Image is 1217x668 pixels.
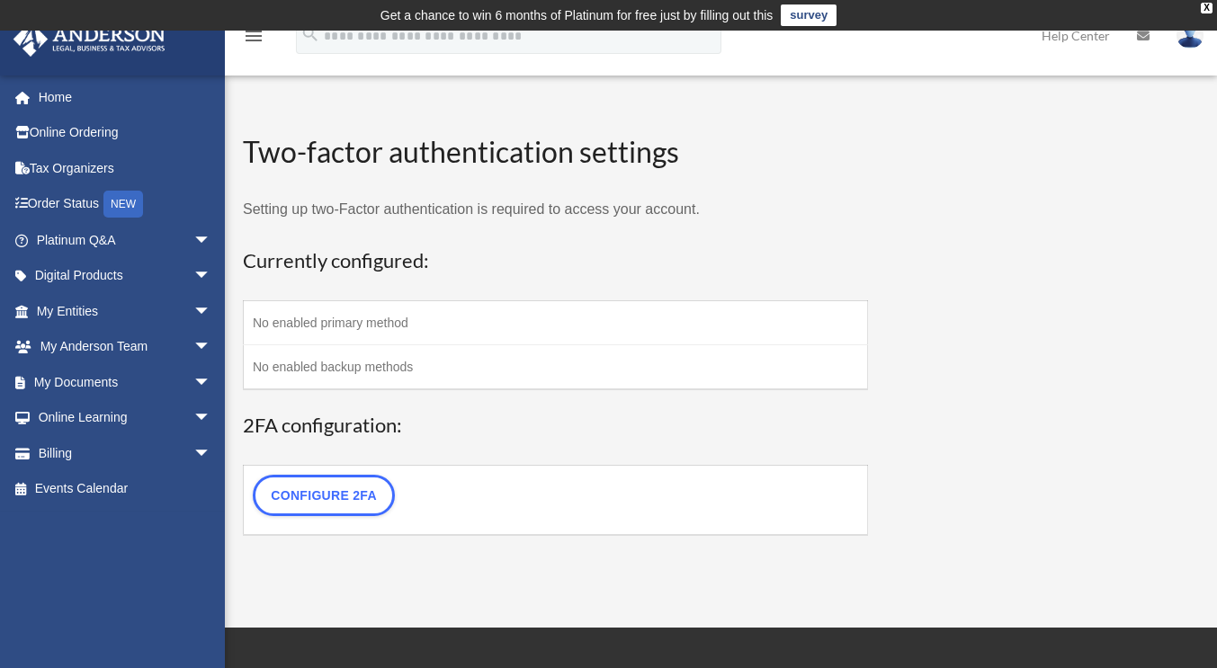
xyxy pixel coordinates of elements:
[244,345,868,390] td: No enabled backup methods
[103,191,143,218] div: NEW
[13,400,238,436] a: Online Learningarrow_drop_down
[243,25,264,47] i: menu
[13,293,238,329] a: My Entitiesarrow_drop_down
[1201,3,1213,13] div: close
[13,150,238,186] a: Tax Organizers
[243,31,264,47] a: menu
[244,301,868,345] td: No enabled primary method
[13,79,238,115] a: Home
[243,247,868,275] h3: Currently configured:
[193,400,229,437] span: arrow_drop_down
[193,329,229,366] span: arrow_drop_down
[243,132,868,173] h2: Two-factor authentication settings
[13,329,238,365] a: My Anderson Teamarrow_drop_down
[193,293,229,330] span: arrow_drop_down
[193,222,229,259] span: arrow_drop_down
[13,115,238,151] a: Online Ordering
[243,197,868,222] p: Setting up two-Factor authentication is required to access your account.
[243,412,868,440] h3: 2FA configuration:
[193,435,229,472] span: arrow_drop_down
[253,475,395,516] a: Configure 2FA
[8,22,171,57] img: Anderson Advisors Platinum Portal
[300,24,320,44] i: search
[380,4,774,26] div: Get a chance to win 6 months of Platinum for free just by filling out this
[13,364,238,400] a: My Documentsarrow_drop_down
[193,364,229,401] span: arrow_drop_down
[781,4,837,26] a: survey
[13,471,238,507] a: Events Calendar
[1177,22,1204,49] img: User Pic
[193,258,229,295] span: arrow_drop_down
[13,186,238,223] a: Order StatusNEW
[13,258,238,294] a: Digital Productsarrow_drop_down
[13,435,238,471] a: Billingarrow_drop_down
[13,222,238,258] a: Platinum Q&Aarrow_drop_down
